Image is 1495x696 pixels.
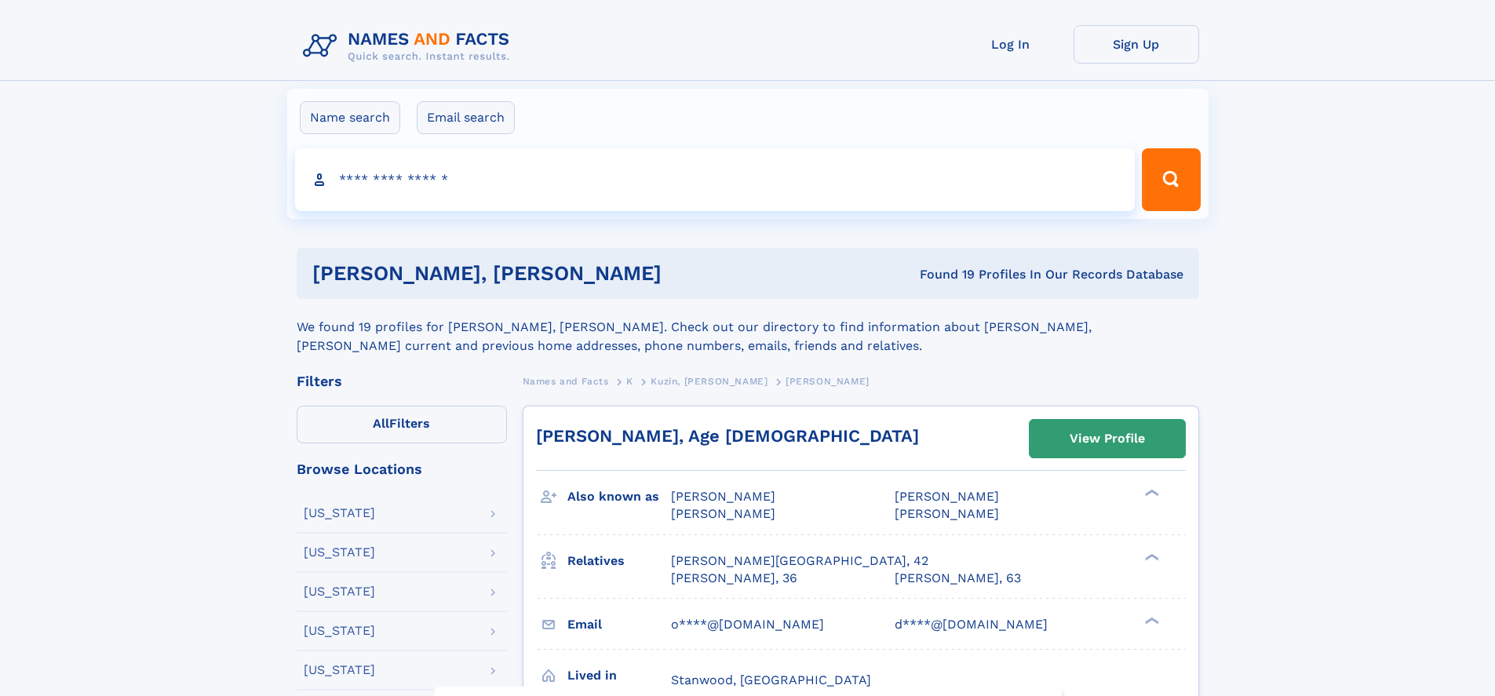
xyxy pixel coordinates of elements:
h3: Also known as [567,483,671,510]
label: Email search [417,101,515,134]
h3: Email [567,611,671,638]
a: Log In [948,25,1074,64]
div: ❯ [1141,615,1160,625]
div: Browse Locations [297,462,507,476]
div: [US_STATE] [304,664,375,676]
a: [PERSON_NAME][GEOGRAPHIC_DATA], 42 [671,552,928,570]
div: [US_STATE] [304,507,375,519]
span: [PERSON_NAME] [671,489,775,504]
div: [US_STATE] [304,585,375,598]
div: ❯ [1141,552,1160,562]
a: K [626,371,633,391]
div: Found 19 Profiles In Our Records Database [790,266,1183,283]
span: Kuzin, [PERSON_NAME] [651,376,768,387]
a: Sign Up [1074,25,1199,64]
a: Kuzin, [PERSON_NAME] [651,371,768,391]
div: View Profile [1070,421,1145,457]
div: [US_STATE] [304,546,375,559]
span: Stanwood, [GEOGRAPHIC_DATA] [671,672,871,687]
span: [PERSON_NAME] [671,506,775,521]
span: [PERSON_NAME] [895,506,999,521]
label: Name search [300,101,400,134]
span: [PERSON_NAME] [895,489,999,504]
h3: Relatives [567,548,671,574]
div: Filters [297,374,507,388]
div: [US_STATE] [304,625,375,637]
a: Names and Facts [523,371,609,391]
label: Filters [297,406,507,443]
h1: [PERSON_NAME], [PERSON_NAME] [312,264,791,283]
div: We found 19 profiles for [PERSON_NAME], [PERSON_NAME]. Check out our directory to find informatio... [297,299,1199,355]
h3: Lived in [567,662,671,689]
span: All [373,416,389,431]
span: [PERSON_NAME] [786,376,870,387]
a: View Profile [1030,420,1185,457]
a: [PERSON_NAME], 36 [671,570,797,587]
button: Search Button [1142,148,1200,211]
a: [PERSON_NAME], 63 [895,570,1021,587]
input: search input [295,148,1136,211]
div: ❯ [1141,488,1160,498]
a: [PERSON_NAME], Age [DEMOGRAPHIC_DATA] [536,426,919,446]
span: K [626,376,633,387]
img: Logo Names and Facts [297,25,523,67]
